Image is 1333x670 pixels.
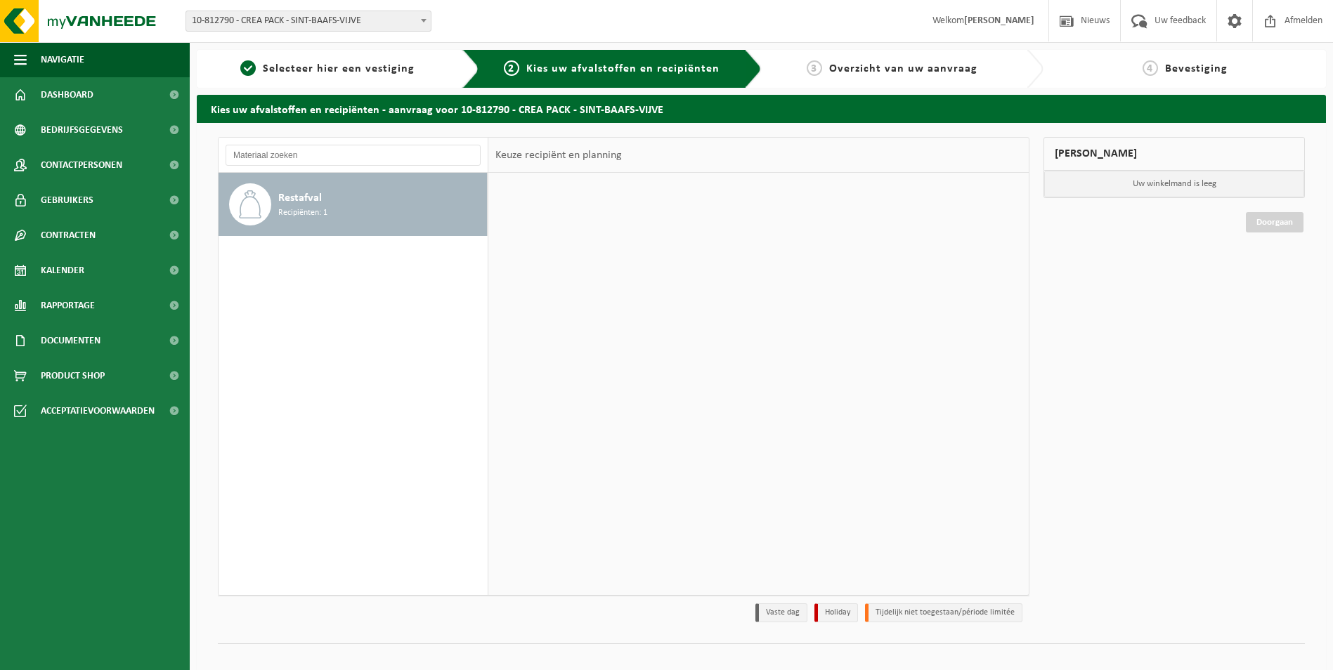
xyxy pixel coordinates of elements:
span: Bedrijfsgegevens [41,112,123,147]
span: Contactpersonen [41,147,122,183]
button: Restafval Recipiënten: 1 [219,173,488,236]
li: Holiday [814,603,858,622]
span: Acceptatievoorwaarden [41,393,155,428]
span: Kalender [41,253,84,288]
a: 1Selecteer hier een vestiging [204,60,451,77]
strong: [PERSON_NAME] [964,15,1034,26]
span: Product Shop [41,358,105,393]
span: Kies uw afvalstoffen en recipiënten [526,63,720,74]
span: 1 [240,60,256,76]
span: Overzicht van uw aanvraag [829,63,977,74]
span: Contracten [41,218,96,253]
span: Documenten [41,323,100,358]
span: 10-812790 - CREA PACK - SINT-BAAFS-VIJVE [186,11,431,32]
span: Bevestiging [1165,63,1228,74]
div: Keuze recipiënt en planning [488,138,629,173]
span: Recipiënten: 1 [278,206,327,220]
span: Gebruikers [41,183,93,218]
li: Tijdelijk niet toegestaan/période limitée [865,603,1022,622]
a: Doorgaan [1246,212,1303,232]
span: 10-812790 - CREA PACK - SINT-BAAFS-VIJVE [186,11,431,31]
span: Restafval [278,190,322,206]
div: [PERSON_NAME] [1043,137,1305,171]
span: Rapportage [41,288,95,323]
span: Navigatie [41,42,84,77]
h2: Kies uw afvalstoffen en recipiënten - aanvraag voor 10-812790 - CREA PACK - SINT-BAAFS-VIJVE [197,95,1326,122]
span: 2 [504,60,519,76]
p: Uw winkelmand is leeg [1044,171,1304,197]
input: Materiaal zoeken [226,145,481,166]
li: Vaste dag [755,603,807,622]
span: Selecteer hier een vestiging [263,63,415,74]
span: 4 [1143,60,1158,76]
span: 3 [807,60,822,76]
span: Dashboard [41,77,93,112]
